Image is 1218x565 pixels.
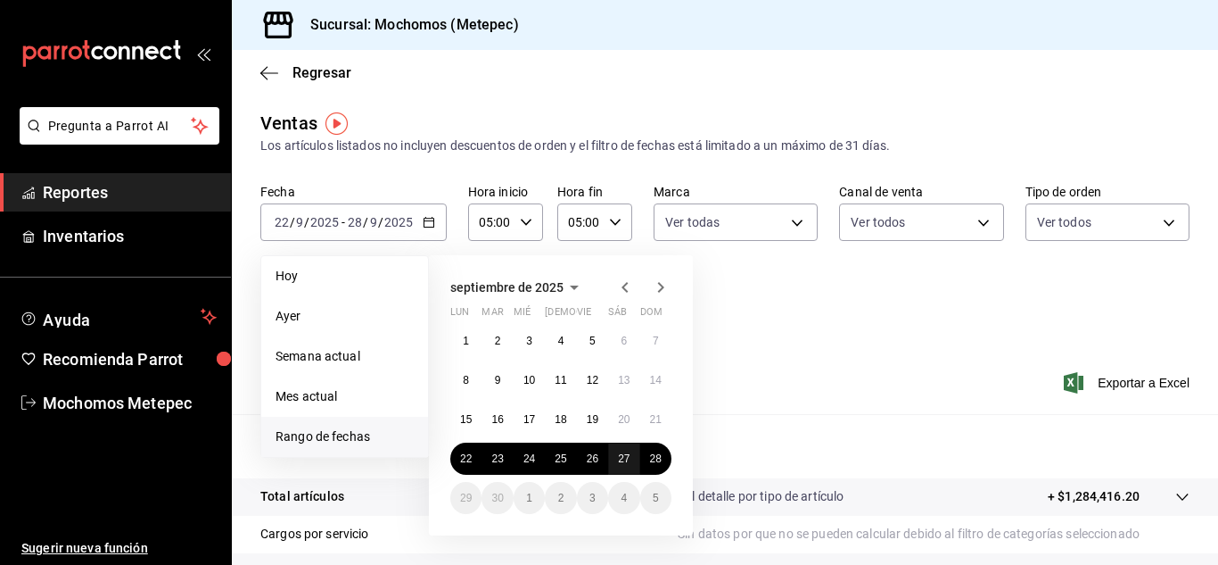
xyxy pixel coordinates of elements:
[577,325,608,357] button: 5 de septiembre de 2025
[665,213,720,231] span: Ver todas
[555,374,566,386] abbr: 11 de septiembre de 2025
[290,215,295,229] span: /
[514,403,545,436] button: 17 de septiembre de 2025
[514,443,545,475] button: 24 de septiembre de 2025
[653,335,659,347] abbr: 7 de septiembre de 2025
[295,215,304,229] input: --
[450,280,564,295] span: septiembre de 2025
[495,335,501,347] abbr: 2 de septiembre de 2025
[450,403,481,436] button: 15 de septiembre de 2025
[450,277,585,298] button: septiembre de 2025
[196,46,210,61] button: open_drawer_menu
[450,325,481,357] button: 1 de septiembre de 2025
[309,215,340,229] input: ----
[851,213,905,231] span: Ver todos
[450,306,469,325] abbr: lunes
[654,186,818,198] label: Marca
[43,224,217,248] span: Inventarios
[20,107,219,145] button: Pregunta a Parrot AI
[577,482,608,514] button: 3 de octubre de 2025
[369,215,378,229] input: --
[363,215,368,229] span: /
[43,347,217,371] span: Recomienda Parrot
[545,325,576,357] button: 4 de septiembre de 2025
[1048,487,1140,506] p: + $1,284,416.20
[555,413,566,426] abbr: 18 de septiembre de 2025
[640,482,671,514] button: 5 de octubre de 2025
[557,186,632,198] label: Hora fin
[558,492,564,504] abbr: 2 de octubre de 2025
[481,306,503,325] abbr: martes
[481,364,513,396] button: 9 de septiembre de 2025
[383,215,414,229] input: ----
[589,335,596,347] abbr: 5 de septiembre de 2025
[640,403,671,436] button: 21 de septiembre de 2025
[463,374,469,386] abbr: 8 de septiembre de 2025
[276,307,414,326] span: Ayer
[523,374,535,386] abbr: 10 de septiembre de 2025
[276,347,414,366] span: Semana actual
[378,215,383,229] span: /
[526,492,532,504] abbr: 1 de octubre de 2025
[621,335,627,347] abbr: 6 de septiembre de 2025
[608,443,639,475] button: 27 de septiembre de 2025
[640,364,671,396] button: 14 de septiembre de 2025
[260,525,369,544] p: Cargos por servicio
[260,110,317,137] div: Ventas
[678,525,1189,544] p: Sin datos por que no se pueden calcular debido al filtro de categorías seleccionado
[640,443,671,475] button: 28 de septiembre de 2025
[342,215,345,229] span: -
[460,492,472,504] abbr: 29 de septiembre de 2025
[1067,372,1189,394] button: Exportar a Excel
[514,364,545,396] button: 10 de septiembre de 2025
[618,374,630,386] abbr: 13 de septiembre de 2025
[523,413,535,426] abbr: 17 de septiembre de 2025
[274,215,290,229] input: --
[325,112,348,135] img: Tooltip marker
[618,413,630,426] abbr: 20 de septiembre de 2025
[555,453,566,465] abbr: 25 de septiembre de 2025
[545,482,576,514] button: 2 de octubre de 2025
[260,487,344,506] p: Total artículos
[468,186,543,198] label: Hora inicio
[545,443,576,475] button: 25 de septiembre de 2025
[43,391,217,415] span: Mochomos Metepec
[545,306,650,325] abbr: jueves
[48,117,192,136] span: Pregunta a Parrot AI
[1025,186,1189,198] label: Tipo de orden
[43,180,217,204] span: Reportes
[608,306,627,325] abbr: sábado
[587,413,598,426] abbr: 19 de septiembre de 2025
[347,215,363,229] input: --
[481,325,513,357] button: 2 de septiembre de 2025
[276,387,414,406] span: Mes actual
[463,335,469,347] abbr: 1 de septiembre de 2025
[450,364,481,396] button: 8 de septiembre de 2025
[514,325,545,357] button: 3 de septiembre de 2025
[587,374,598,386] abbr: 12 de septiembre de 2025
[481,482,513,514] button: 30 de septiembre de 2025
[12,129,219,148] a: Pregunta a Parrot AI
[450,482,481,514] button: 29 de septiembre de 2025
[21,539,217,558] span: Sugerir nueva función
[653,492,659,504] abbr: 5 de octubre de 2025
[495,374,501,386] abbr: 9 de septiembre de 2025
[296,14,519,36] h3: Sucursal: Mochomos (Metepec)
[1037,213,1091,231] span: Ver todos
[577,306,591,325] abbr: viernes
[640,325,671,357] button: 7 de septiembre de 2025
[481,403,513,436] button: 16 de septiembre de 2025
[558,335,564,347] abbr: 4 de septiembre de 2025
[608,403,639,436] button: 20 de septiembre de 2025
[514,482,545,514] button: 1 de octubre de 2025
[276,267,414,286] span: Hoy
[650,453,662,465] abbr: 28 de septiembre de 2025
[608,482,639,514] button: 4 de octubre de 2025
[621,492,627,504] abbr: 4 de octubre de 2025
[608,364,639,396] button: 13 de septiembre de 2025
[587,453,598,465] abbr: 26 de septiembre de 2025
[577,403,608,436] button: 19 de septiembre de 2025
[618,453,630,465] abbr: 27 de septiembre de 2025
[608,325,639,357] button: 6 de septiembre de 2025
